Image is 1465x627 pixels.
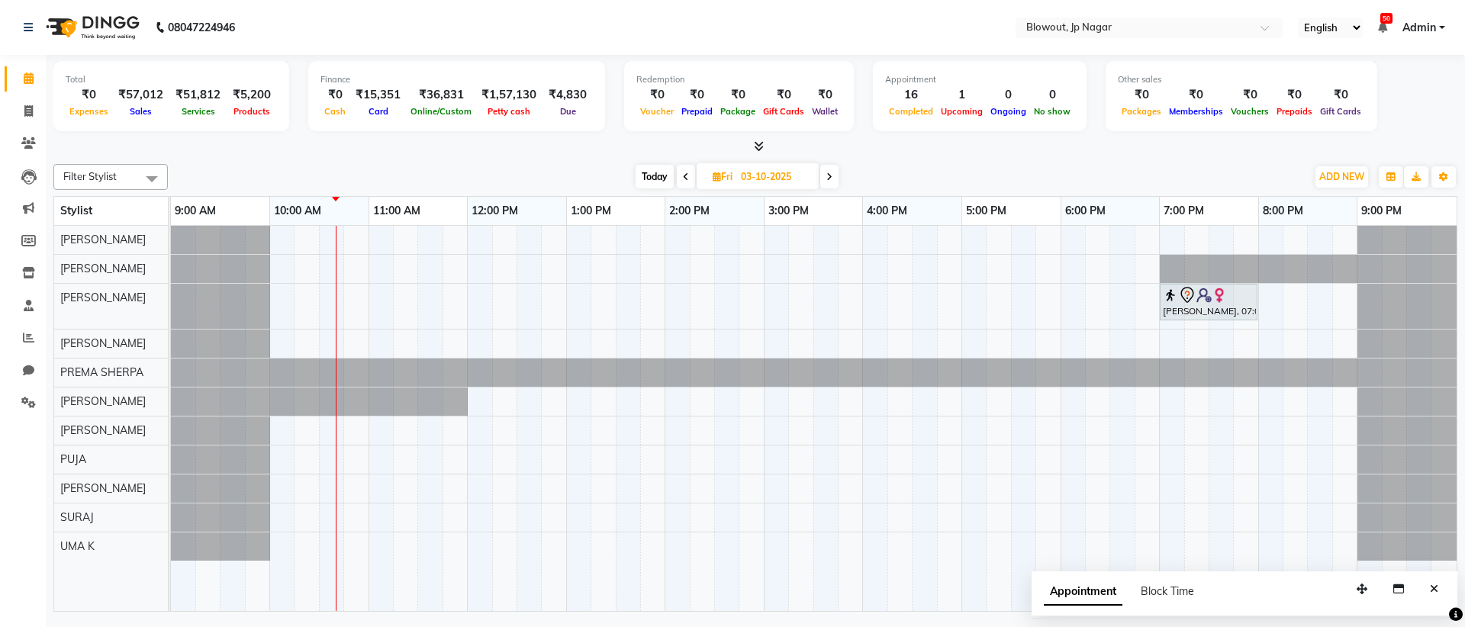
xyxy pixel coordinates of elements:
[1380,13,1393,24] span: 50
[987,106,1030,117] span: Ongoing
[885,86,937,104] div: 16
[678,106,716,117] span: Prepaid
[1227,86,1273,104] div: ₹0
[765,200,813,222] a: 3:00 PM
[60,452,86,466] span: PUJA
[369,200,424,222] a: 11:00 AM
[1030,86,1074,104] div: 0
[60,336,146,350] span: [PERSON_NAME]
[885,106,937,117] span: Completed
[1423,577,1445,601] button: Close
[1378,21,1387,34] a: 50
[60,539,95,553] span: UMA K
[962,200,1010,222] a: 5:00 PM
[63,170,117,182] span: Filter Stylist
[556,106,580,117] span: Due
[1165,86,1227,104] div: ₹0
[1141,584,1194,598] span: Block Time
[759,86,808,104] div: ₹0
[636,73,842,86] div: Redemption
[320,106,349,117] span: Cash
[60,291,146,304] span: [PERSON_NAME]
[665,200,713,222] a: 2:00 PM
[227,86,277,104] div: ₹5,200
[1030,106,1074,117] span: No show
[171,200,220,222] a: 9:00 AM
[126,106,156,117] span: Sales
[468,200,522,222] a: 12:00 PM
[407,106,475,117] span: Online/Custom
[636,165,674,188] span: Today
[885,73,1074,86] div: Appointment
[1316,106,1365,117] span: Gift Cards
[1161,286,1256,318] div: [PERSON_NAME], 07:00 PM-08:00 PM, Haircut Men - Senior Stylist
[60,394,146,408] span: [PERSON_NAME]
[60,233,146,246] span: [PERSON_NAME]
[112,86,169,104] div: ₹57,012
[66,86,112,104] div: ₹0
[320,86,349,104] div: ₹0
[1259,200,1307,222] a: 8:00 PM
[475,86,543,104] div: ₹1,57,130
[716,86,759,104] div: ₹0
[808,86,842,104] div: ₹0
[39,6,143,49] img: logo
[1273,86,1316,104] div: ₹0
[1315,166,1368,188] button: ADD NEW
[178,106,219,117] span: Services
[678,86,716,104] div: ₹0
[1316,86,1365,104] div: ₹0
[1273,106,1316,117] span: Prepaids
[230,106,274,117] span: Products
[1118,73,1365,86] div: Other sales
[937,86,987,104] div: 1
[60,262,146,275] span: [PERSON_NAME]
[1227,106,1273,117] span: Vouchers
[407,86,475,104] div: ₹36,831
[937,106,987,117] span: Upcoming
[567,200,615,222] a: 1:00 PM
[1357,200,1405,222] a: 9:00 PM
[1160,200,1208,222] a: 7:00 PM
[484,106,534,117] span: Petty cash
[863,200,911,222] a: 4:00 PM
[543,86,593,104] div: ₹4,830
[168,6,235,49] b: 08047224946
[636,106,678,117] span: Voucher
[349,86,407,104] div: ₹15,351
[60,481,146,495] span: [PERSON_NAME]
[60,365,143,379] span: PREMA SHERPA
[1319,171,1364,182] span: ADD NEW
[1118,86,1165,104] div: ₹0
[169,86,227,104] div: ₹51,812
[987,86,1030,104] div: 0
[270,200,325,222] a: 10:00 AM
[1165,106,1227,117] span: Memberships
[1044,578,1122,606] span: Appointment
[636,86,678,104] div: ₹0
[320,73,593,86] div: Finance
[60,423,146,437] span: [PERSON_NAME]
[808,106,842,117] span: Wallet
[709,171,736,182] span: Fri
[1118,106,1165,117] span: Packages
[365,106,392,117] span: Card
[759,106,808,117] span: Gift Cards
[716,106,759,117] span: Package
[66,106,112,117] span: Expenses
[1061,200,1109,222] a: 6:00 PM
[60,510,94,524] span: SURAJ
[1402,20,1436,36] span: Admin
[66,73,277,86] div: Total
[736,166,813,188] input: 2025-10-03
[60,204,92,217] span: Stylist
